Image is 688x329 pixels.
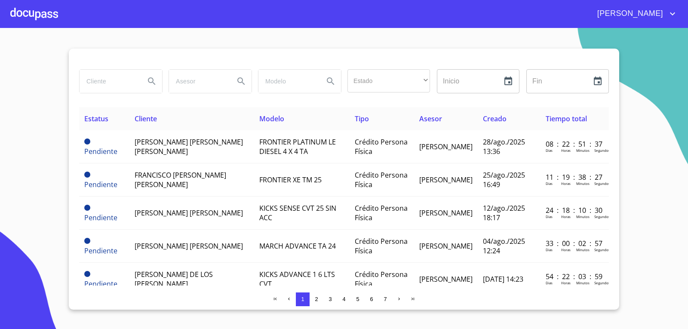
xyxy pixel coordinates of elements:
button: 4 [337,292,351,306]
p: Horas [561,280,571,285]
p: Segundos [594,214,610,219]
span: 4 [342,296,345,302]
span: Pendiente [84,246,117,255]
span: Pendiente [84,238,90,244]
span: Asesor [419,114,442,123]
span: [PERSON_NAME] [PERSON_NAME] [PERSON_NAME] [135,137,243,156]
p: 33 : 00 : 02 : 57 [546,239,604,248]
span: Cliente [135,114,157,123]
p: Horas [561,247,571,252]
p: Dias [546,181,553,186]
span: 04/ago./2025 12:24 [483,237,525,255]
button: Search [231,71,252,92]
div: ​ [347,69,430,92]
button: Search [320,71,341,92]
span: Crédito Persona Física [355,170,408,189]
span: Pendiente [84,279,117,289]
p: 24 : 18 : 10 : 30 [546,206,604,215]
span: [PERSON_NAME] [419,241,473,251]
p: 08 : 22 : 51 : 37 [546,139,604,149]
input: search [169,70,227,93]
button: 3 [323,292,337,306]
input: search [258,70,317,93]
p: 54 : 22 : 03 : 59 [546,272,604,281]
span: 3 [329,296,332,302]
p: Horas [561,148,571,153]
button: 1 [296,292,310,306]
span: Crédito Persona Física [355,137,408,156]
span: KICKS ADVANCE 1 6 LTS CVT [259,270,335,289]
span: 5 [356,296,359,302]
p: Segundos [594,148,610,153]
span: [PERSON_NAME] [419,208,473,218]
span: [PERSON_NAME] [591,7,667,21]
span: Creado [483,114,507,123]
span: 25/ago./2025 16:49 [483,170,525,189]
span: [PERSON_NAME] [419,142,473,151]
span: Pendiente [84,271,90,277]
span: Tipo [355,114,369,123]
span: Modelo [259,114,284,123]
button: account of current user [591,7,678,21]
span: Crédito Persona Física [355,237,408,255]
span: Pendiente [84,213,117,222]
p: Minutos [576,214,590,219]
span: [PERSON_NAME] DE LOS [PERSON_NAME] [135,270,213,289]
span: 2 [315,296,318,302]
p: Segundos [594,181,610,186]
span: 12/ago./2025 18:17 [483,203,525,222]
span: [PERSON_NAME] [PERSON_NAME] [135,208,243,218]
p: Minutos [576,247,590,252]
span: Pendiente [84,172,90,178]
span: [PERSON_NAME] [419,274,473,284]
p: Segundos [594,280,610,285]
p: Dias [546,247,553,252]
span: FRONTIER PLATINUM LE DIESEL 4 X 4 TA [259,137,336,156]
span: MARCH ADVANCE TA 24 [259,241,336,251]
button: 2 [310,292,323,306]
p: Dias [546,148,553,153]
span: 6 [370,296,373,302]
span: Estatus [84,114,108,123]
span: Tiempo total [546,114,587,123]
p: Minutos [576,181,590,186]
p: Dias [546,280,553,285]
p: Minutos [576,148,590,153]
button: Search [141,71,162,92]
span: [DATE] 14:23 [483,274,523,284]
p: Segundos [594,247,610,252]
span: 1 [301,296,304,302]
span: 7 [384,296,387,302]
input: search [80,70,138,93]
span: [PERSON_NAME] [PERSON_NAME] [135,241,243,251]
span: Crédito Persona Física [355,203,408,222]
p: 11 : 19 : 38 : 27 [546,172,604,182]
p: Horas [561,181,571,186]
button: 5 [351,292,365,306]
p: Horas [561,214,571,219]
span: Pendiente [84,147,117,156]
span: FRANCISCO [PERSON_NAME] [PERSON_NAME] [135,170,226,189]
p: Dias [546,214,553,219]
span: Pendiente [84,138,90,145]
span: Pendiente [84,180,117,189]
span: FRONTIER XE TM 25 [259,175,322,184]
span: Crédito Persona Física [355,270,408,289]
span: 28/ago./2025 13:36 [483,137,525,156]
span: [PERSON_NAME] [419,175,473,184]
span: Pendiente [84,205,90,211]
button: 6 [365,292,378,306]
button: 7 [378,292,392,306]
span: KICKS SENSE CVT 25 SIN ACC [259,203,336,222]
p: Minutos [576,280,590,285]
